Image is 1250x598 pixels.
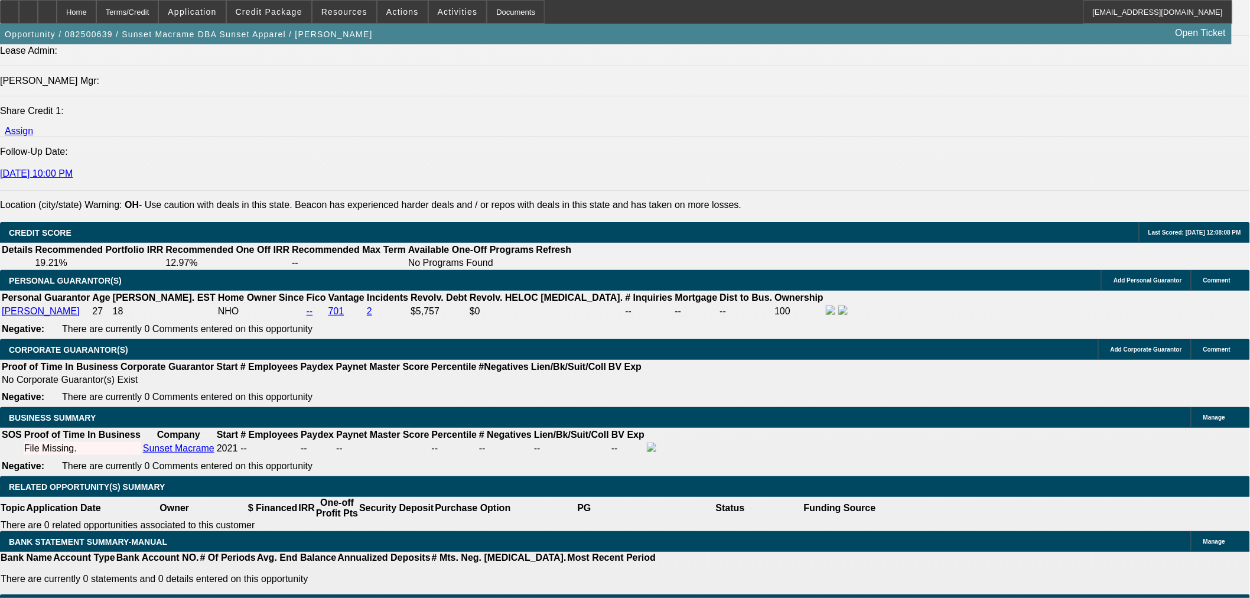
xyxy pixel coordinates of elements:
b: Revolv. HELOC [MEDICAL_DATA]. [470,292,623,303]
th: Bank Account NO. [116,552,200,564]
th: Purchase Option [434,497,511,519]
th: Funding Source [803,497,877,519]
b: BV Exp [611,430,644,440]
th: Avg. End Balance [256,552,337,564]
b: Lien/Bk/Suit/Coll [531,362,606,372]
span: BUSINESS SUMMARY [9,413,96,422]
a: Assign [5,126,33,136]
td: 19.21% [34,257,164,269]
td: -- [291,257,406,269]
span: Add Corporate Guarantor [1111,346,1182,353]
span: Activities [438,7,478,17]
th: Application Date [25,497,101,519]
th: Recommended Portfolio IRR [34,244,164,256]
span: Actions [386,7,419,17]
button: Credit Package [227,1,311,23]
th: One-off Profit Pts [315,497,359,519]
th: Available One-Off Programs [408,244,535,256]
div: File Missing. [24,443,141,454]
label: - Use caution with deals in this state. Beacon has experienced harder deals and / or repos with d... [125,200,741,210]
a: [PERSON_NAME] [2,306,80,316]
b: Incidents [367,292,408,303]
th: $ Financed [248,497,298,519]
span: There are currently 0 Comments entered on this opportunity [62,392,312,402]
th: Proof of Time In Business [1,361,119,373]
b: Corporate Guarantor [121,362,214,372]
td: No Programs Found [408,257,535,269]
th: Security Deposit [359,497,434,519]
div: -- [432,443,477,454]
span: CREDIT SCORE [9,228,71,238]
td: 18 [112,305,216,318]
span: Manage [1203,538,1225,545]
b: # Employees [240,362,298,372]
span: Credit Package [236,7,302,17]
span: Manage [1203,414,1225,421]
b: Dist to Bus. [720,292,773,303]
th: Recommended Max Term [291,244,406,256]
th: Account Type [53,552,116,564]
th: Annualized Deposits [337,552,431,564]
a: Sunset Macrame [143,443,214,453]
span: Opportunity / 082500639 / Sunset Macrame DBA Sunset Apparel / [PERSON_NAME] [5,30,373,39]
th: # Mts. Neg. [MEDICAL_DATA]. [431,552,567,564]
b: Revolv. Debt [411,292,467,303]
td: -- [533,442,610,455]
span: Last Scored: [DATE] 12:08:08 PM [1148,229,1241,236]
td: $0 [469,305,624,318]
th: IRR [298,497,315,519]
b: Lien/Bk/Suit/Coll [534,430,609,440]
td: -- [675,305,718,318]
th: Proof of Time In Business [24,429,141,441]
b: OH [125,200,139,210]
b: Start [216,362,237,372]
b: Negative: [2,324,44,334]
a: 701 [328,306,344,316]
b: Paydex [301,430,334,440]
td: 100 [774,305,824,318]
button: Resources [312,1,376,23]
img: facebook-icon.png [647,443,656,452]
td: -- [624,305,673,318]
b: Fico [307,292,326,303]
b: Percentile [431,362,476,372]
td: No Corporate Guarantor(s) Exist [1,374,647,386]
b: Company [157,430,200,440]
span: Comment [1203,277,1231,284]
span: PERSONAL GUARANTOR(S) [9,276,122,285]
b: Paynet Master Score [336,362,429,372]
th: Status [657,497,803,519]
p: There are currently 0 statements and 0 details entered on this opportunity [1,574,656,584]
b: [PERSON_NAME]. EST [113,292,216,303]
th: Owner [102,497,248,519]
b: Home Owner Since [218,292,304,303]
th: PG [511,497,657,519]
b: Ownership [774,292,823,303]
b: Vantage [328,292,364,303]
td: 27 [92,305,110,318]
td: -- [300,442,334,455]
b: BV Exp [608,362,642,372]
td: NHO [217,305,305,318]
td: 12.97% [165,257,290,269]
b: #Negatives [479,362,529,372]
th: Recommended One Off IRR [165,244,290,256]
div: -- [336,443,429,454]
b: Personal Guarantor [2,292,90,303]
th: SOS [1,429,22,441]
td: -- [720,305,773,318]
td: -- [611,442,645,455]
div: -- [479,443,532,454]
span: Resources [321,7,367,17]
b: # Inquiries [625,292,672,303]
span: There are currently 0 Comments entered on this opportunity [62,324,312,334]
b: Start [217,430,238,440]
th: Most Recent Period [567,552,656,564]
img: facebook-icon.png [826,305,835,315]
span: CORPORATE GUARANTOR(S) [9,345,128,355]
span: Application [168,7,216,17]
span: Comment [1203,346,1231,353]
b: Age [92,292,110,303]
b: Paynet Master Score [336,430,429,440]
a: 2 [367,306,372,316]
